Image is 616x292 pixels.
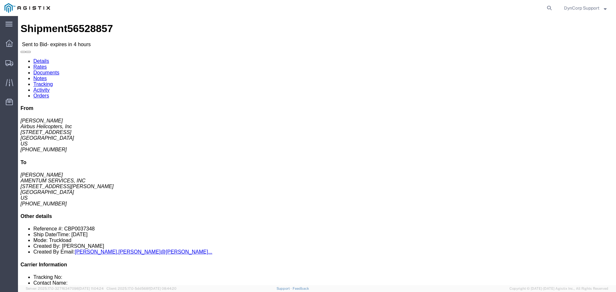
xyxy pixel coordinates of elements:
[509,286,608,291] span: Copyright © [DATE]-[DATE] Agistix Inc., All Rights Reserved
[18,16,616,285] iframe: FS Legacy Container
[4,3,50,13] img: logo
[564,4,599,12] span: DynCorp Support
[277,287,293,290] a: Support
[564,4,607,12] button: DynCorp Support
[107,287,176,290] span: Client: 2025.17.0-5dd568f
[293,287,309,290] a: Feedback
[26,287,104,290] span: Server: 2025.17.0-327f6347098
[79,287,104,290] span: [DATE] 11:04:24
[150,287,176,290] span: [DATE] 08:44:20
